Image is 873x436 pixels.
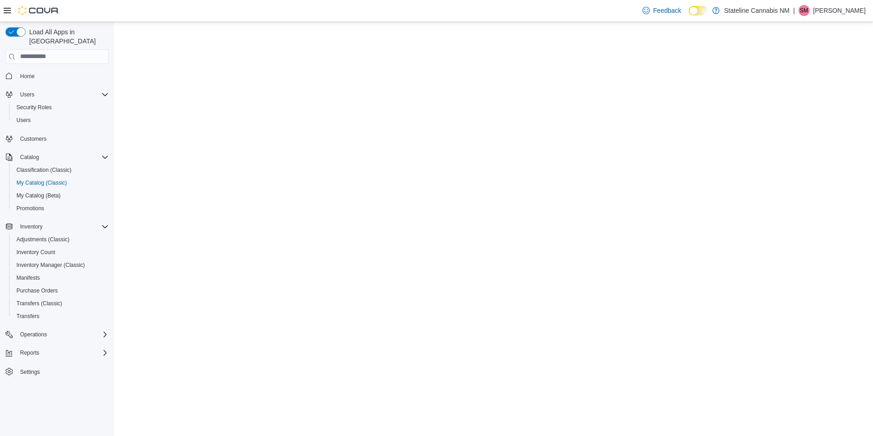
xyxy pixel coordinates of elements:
span: Transfers (Classic) [13,298,109,309]
span: My Catalog (Beta) [13,190,109,201]
button: My Catalog (Beta) [9,189,112,202]
p: Stateline Cannabis NM [724,5,789,16]
button: Classification (Classic) [9,164,112,176]
span: Users [16,89,109,100]
span: Inventory Manager (Classic) [16,261,85,269]
span: Manifests [13,272,109,283]
button: Users [2,88,112,101]
button: Operations [2,328,112,341]
a: Inventory Count [13,247,59,258]
a: Home [16,71,38,82]
input: Dark Mode [689,6,708,16]
a: Customers [16,133,50,144]
button: Customers [2,132,112,145]
span: Inventory [16,221,109,232]
span: Security Roles [13,102,109,113]
div: Samuel Munoz [799,5,810,16]
span: Users [20,91,34,98]
a: My Catalog (Classic) [13,177,71,188]
button: Catalog [2,151,112,164]
a: My Catalog (Beta) [13,190,64,201]
span: My Catalog (Classic) [13,177,109,188]
span: Catalog [16,152,109,163]
button: Purchase Orders [9,284,112,297]
button: Adjustments (Classic) [9,233,112,246]
a: Promotions [13,203,48,214]
span: Home [16,70,109,82]
span: Transfers [16,313,39,320]
span: Settings [20,368,40,376]
a: Adjustments (Classic) [13,234,73,245]
button: Users [16,89,38,100]
a: Users [13,115,34,126]
p: | [793,5,795,16]
span: SM [800,5,808,16]
button: Transfers [9,310,112,323]
span: Reports [20,349,39,356]
nav: Complex example [5,66,109,402]
button: Users [9,114,112,127]
button: Inventory [2,220,112,233]
span: My Catalog (Classic) [16,179,67,186]
span: Users [16,117,31,124]
img: Cova [18,6,59,15]
span: Purchase Orders [16,287,58,294]
span: Home [20,73,35,80]
span: Feedback [653,6,681,15]
button: Reports [2,346,112,359]
a: Security Roles [13,102,55,113]
button: Security Roles [9,101,112,114]
a: Classification (Classic) [13,165,75,175]
a: Inventory Manager (Classic) [13,260,89,271]
a: Manifests [13,272,43,283]
span: Inventory Count [13,247,109,258]
button: Catalog [16,152,42,163]
a: Transfers [13,311,43,322]
button: Manifests [9,271,112,284]
button: Inventory [16,221,46,232]
span: Transfers [13,311,109,322]
span: Customers [16,133,109,144]
span: Operations [20,331,47,338]
button: Reports [16,347,43,358]
span: Inventory Count [16,249,55,256]
button: Inventory Count [9,246,112,259]
a: Feedback [639,1,685,20]
span: Customers [20,135,47,143]
span: Load All Apps in [GEOGRAPHIC_DATA] [26,27,109,46]
span: Classification (Classic) [13,165,109,175]
span: Purchase Orders [13,285,109,296]
button: Promotions [9,202,112,215]
button: Inventory Manager (Classic) [9,259,112,271]
button: Home [2,69,112,83]
a: Transfers (Classic) [13,298,66,309]
span: My Catalog (Beta) [16,192,61,199]
span: Promotions [13,203,109,214]
button: Operations [16,329,51,340]
span: Operations [16,329,109,340]
button: Settings [2,365,112,378]
span: Promotions [16,205,44,212]
a: Settings [16,367,43,378]
span: Transfers (Classic) [16,300,62,307]
span: Manifests [16,274,40,282]
span: Inventory [20,223,42,230]
span: Settings [16,366,109,377]
span: Reports [16,347,109,358]
a: Purchase Orders [13,285,62,296]
p: [PERSON_NAME] [813,5,866,16]
span: Catalog [20,154,39,161]
span: Inventory Manager (Classic) [13,260,109,271]
span: Security Roles [16,104,52,111]
span: Users [13,115,109,126]
span: Adjustments (Classic) [13,234,109,245]
button: Transfers (Classic) [9,297,112,310]
span: Classification (Classic) [16,166,72,174]
span: Adjustments (Classic) [16,236,69,243]
button: My Catalog (Classic) [9,176,112,189]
